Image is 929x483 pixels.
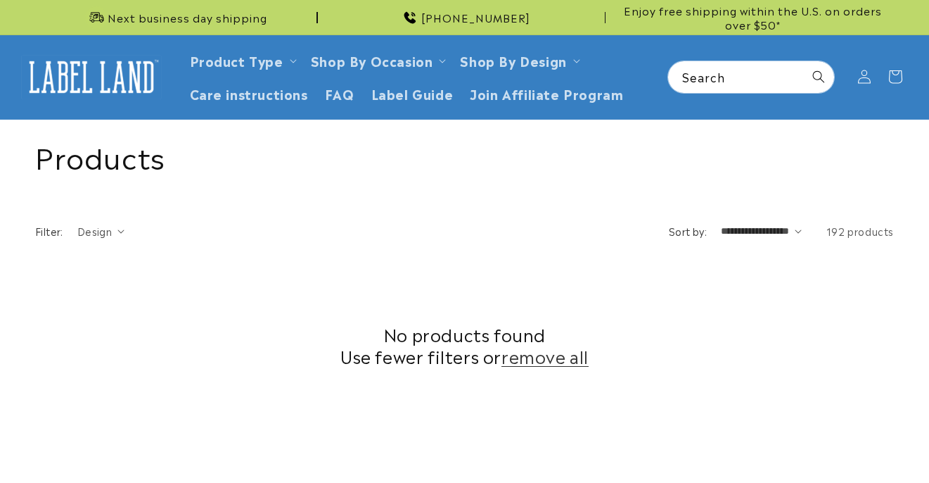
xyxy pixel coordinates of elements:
h2: No products found Use fewer filters or [35,323,894,367]
summary: Product Type [181,44,302,77]
summary: Design (0 selected) [77,224,124,239]
h1: Products [35,137,894,174]
span: Care instructions [190,85,308,101]
span: FAQ [325,85,354,101]
span: Design [77,224,112,238]
a: FAQ [316,77,363,110]
img: Label Land [21,55,162,99]
button: Search [803,61,834,92]
h2: Filter: [35,224,63,239]
summary: Shop By Design [451,44,585,77]
span: 192 products [826,224,894,238]
a: Care instructions [181,77,316,110]
summary: Shop By Occasion [302,44,452,77]
a: Label Land [16,50,167,104]
span: Next business day shipping [108,11,267,25]
a: Product Type [190,51,283,70]
span: Label Guide [371,85,454,101]
a: Join Affiliate Program [461,77,632,110]
a: Label Guide [363,77,462,110]
span: Join Affiliate Program [470,85,623,101]
span: [PHONE_NUMBER] [421,11,530,25]
a: Shop By Design [460,51,566,70]
span: Enjoy free shipping within the U.S. on orders over $50* [611,4,894,31]
span: Shop By Occasion [311,52,433,68]
iframe: Gorgias Floating Chat [634,417,915,469]
a: remove all [501,345,589,367]
label: Sort by: [669,224,707,238]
